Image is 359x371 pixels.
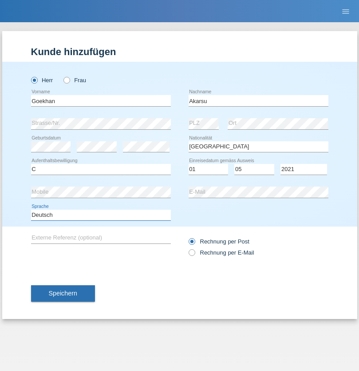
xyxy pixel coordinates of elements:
[337,8,355,14] a: menu
[189,249,254,256] label: Rechnung per E-Mail
[189,249,194,260] input: Rechnung per E-Mail
[49,290,77,297] span: Speichern
[189,238,249,245] label: Rechnung per Post
[189,238,194,249] input: Rechnung per Post
[31,77,37,83] input: Herr
[63,77,69,83] input: Frau
[31,46,328,57] h1: Kunde hinzufügen
[31,77,53,84] label: Herr
[63,77,86,84] label: Frau
[341,7,350,16] i: menu
[31,285,95,302] button: Speichern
